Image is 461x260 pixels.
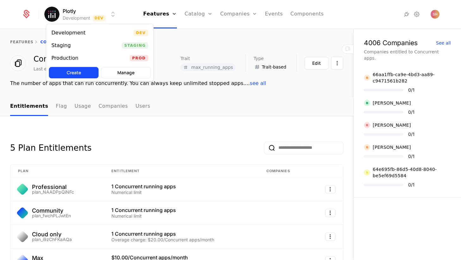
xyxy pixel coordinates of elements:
div: Development [52,30,86,35]
div: Select environment [46,24,154,81]
span: Staging [122,42,148,49]
button: Manage [101,67,151,78]
div: Staging [52,43,71,48]
button: Create [49,67,99,78]
span: Dev [133,30,148,36]
span: Prod [130,55,148,61]
div: Production [52,56,78,61]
